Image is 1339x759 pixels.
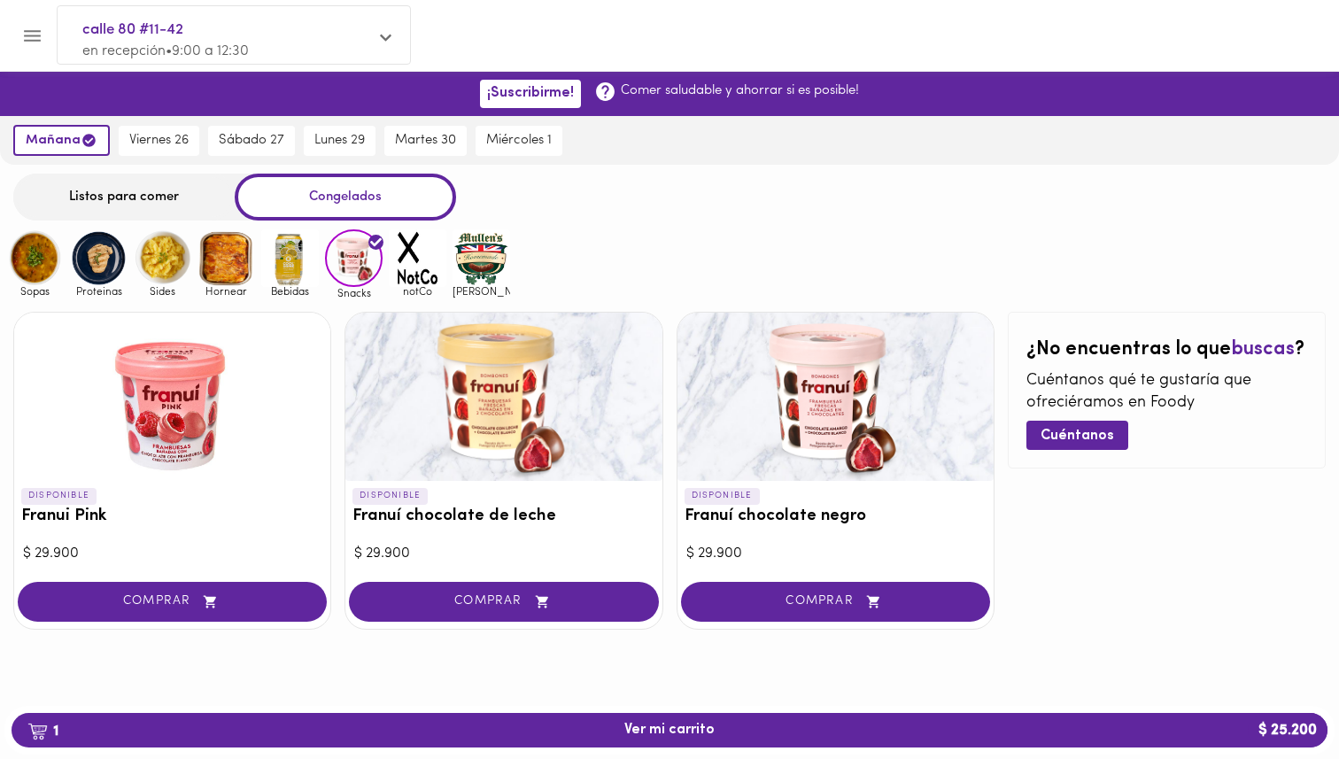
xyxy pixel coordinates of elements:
[27,723,48,740] img: cart.png
[13,125,110,156] button: mañana
[1231,339,1295,360] span: buscas
[685,488,760,504] p: DISPONIBLE
[621,81,859,100] p: Comer saludable y ahorrar si es posible!
[235,174,456,221] div: Congelados
[18,582,327,622] button: COMPRAR
[453,285,510,297] span: [PERSON_NAME]
[325,287,383,298] span: Snacks
[11,14,54,58] button: Menu
[119,126,199,156] button: viernes 26
[476,126,562,156] button: miércoles 1
[624,722,715,739] span: Ver mi carrito
[134,229,191,287] img: Sides
[354,544,653,564] div: $ 29.900
[325,229,383,287] img: Snacks
[1041,428,1114,445] span: Cuéntanos
[21,488,97,504] p: DISPONIBLE
[197,229,255,287] img: Hornear
[480,80,581,107] button: ¡Suscribirme!
[371,594,636,609] span: COMPRAR
[395,133,456,149] span: martes 30
[197,285,255,297] span: Hornear
[685,507,987,526] h3: Franuí chocolate negro
[17,719,69,742] b: 1
[304,126,375,156] button: lunes 29
[677,313,994,481] div: Franuí chocolate negro
[1248,713,1327,747] b: $ 25.200
[14,313,330,481] div: Franui Pink
[486,133,552,149] span: miércoles 1
[345,313,662,481] div: Franuí chocolate de leche
[70,285,128,297] span: Proteinas
[261,229,319,287] img: Bebidas
[453,229,510,287] img: mullens
[389,285,446,297] span: notCo
[6,285,64,297] span: Sopas
[129,133,189,149] span: viernes 26
[1026,370,1307,415] p: Cuéntanos qué te gustaría que ofreciéramos en Foody
[686,544,985,564] div: $ 29.900
[1026,339,1307,360] h2: ¿No encuentras lo que ?
[21,507,323,526] h3: Franui Pink
[26,132,97,149] span: mañana
[352,507,654,526] h3: Franuí chocolate de leche
[219,133,284,149] span: sábado 27
[384,126,467,156] button: martes 30
[82,44,249,58] span: en recepción • 9:00 a 12:30
[261,285,319,297] span: Bebidas
[389,229,446,287] img: notCo
[681,582,990,622] button: COMPRAR
[208,126,295,156] button: sábado 27
[352,488,428,504] p: DISPONIBLE
[82,19,368,42] span: calle 80 #11-42
[6,229,64,287] img: Sopas
[314,133,365,149] span: lunes 29
[349,582,658,622] button: COMPRAR
[12,713,1327,747] button: 1Ver mi carrito$ 25.200
[1026,421,1128,450] button: Cuéntanos
[703,594,968,609] span: COMPRAR
[13,174,235,221] div: Listos para comer
[487,85,574,102] span: ¡Suscribirme!
[134,285,191,297] span: Sides
[23,544,321,564] div: $ 29.900
[40,594,305,609] span: COMPRAR
[70,229,128,287] img: Proteinas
